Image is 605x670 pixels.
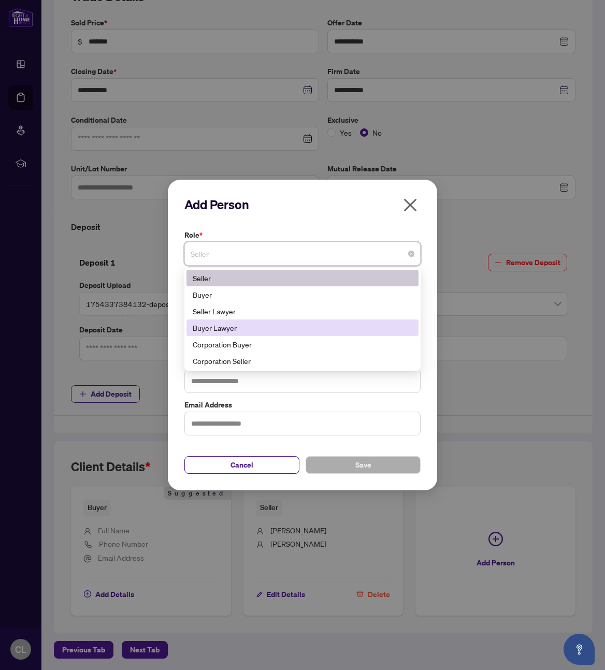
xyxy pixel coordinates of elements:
[193,355,412,367] div: Corporation Seller
[184,456,299,474] button: Cancel
[193,322,412,333] div: Buyer Lawyer
[564,634,595,665] button: Open asap
[191,244,414,264] span: Seller
[408,251,414,257] span: close-circle
[186,353,419,369] div: Corporation Seller
[402,197,419,213] span: close
[186,336,419,353] div: Corporation Buyer
[306,456,421,474] button: Save
[186,286,419,303] div: Buyer
[193,289,412,300] div: Buyer
[184,229,421,241] label: Role
[193,339,412,350] div: Corporation Buyer
[184,196,421,213] h2: Add Person
[231,457,253,473] span: Cancel
[186,270,419,286] div: Seller
[184,399,421,411] label: Email Address
[193,272,412,284] div: Seller
[186,303,419,319] div: Seller Lawyer
[186,319,419,336] div: Buyer Lawyer
[193,305,412,317] div: Seller Lawyer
